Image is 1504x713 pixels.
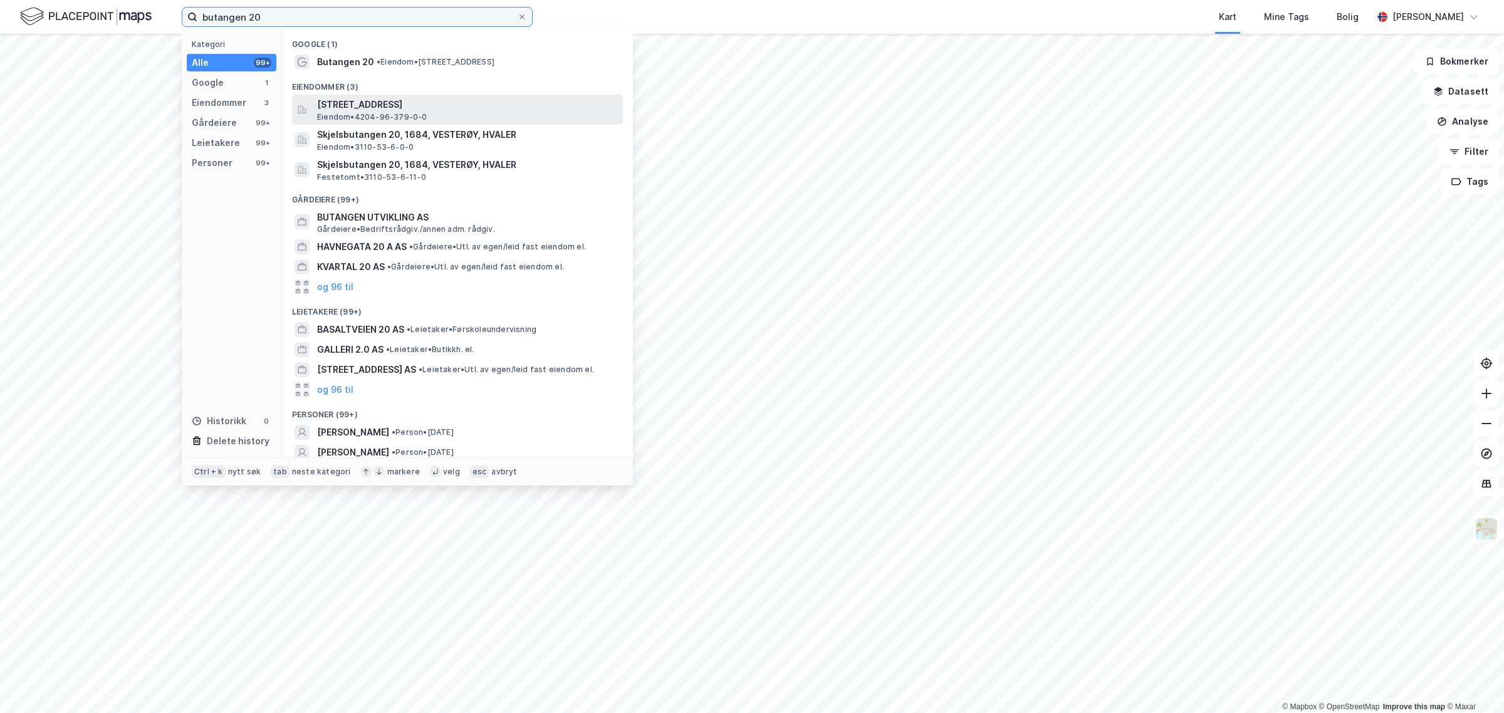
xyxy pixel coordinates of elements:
[409,242,586,252] span: Gårdeiere • Utl. av egen/leid fast eiendom el.
[282,400,633,422] div: Personer (99+)
[317,55,374,70] span: Butangen 20
[377,57,380,66] span: •
[317,97,618,112] span: [STREET_ADDRESS]
[317,445,389,460] span: [PERSON_NAME]
[192,155,232,170] div: Personer
[254,158,271,168] div: 99+
[261,416,271,426] div: 0
[192,466,226,478] div: Ctrl + k
[317,157,618,172] span: Skjelsbutangen 20, 1684, VESTERØY, HVALER
[1439,139,1499,164] button: Filter
[317,239,407,254] span: HAVNEGATA 20 A AS
[317,425,389,440] span: [PERSON_NAME]
[207,434,269,449] div: Delete history
[1319,702,1380,711] a: OpenStreetMap
[317,142,414,152] span: Eiendom • 3110-53-6-0-0
[317,382,353,397] button: og 96 til
[228,467,261,477] div: nytt søk
[1392,9,1464,24] div: [PERSON_NAME]
[317,210,618,225] span: BUTANGEN UTVIKLING AS
[282,185,633,207] div: Gårdeiere (99+)
[1219,9,1236,24] div: Kart
[407,325,536,335] span: Leietaker • Førskoleundervisning
[392,427,395,437] span: •
[386,345,390,354] span: •
[317,342,384,357] span: GALLERI 2.0 AS
[1426,109,1499,134] button: Analyse
[387,467,420,477] div: markere
[1414,49,1499,74] button: Bokmerker
[282,297,633,320] div: Leietakere (99+)
[317,112,427,122] span: Eiendom • 4204-96-379-0-0
[1264,9,1309,24] div: Mine Tags
[1383,702,1445,711] a: Improve this map
[386,345,474,355] span: Leietaker • Butikkh. el.
[317,259,385,274] span: KVARTAL 20 AS
[1441,653,1504,713] iframe: Chat Widget
[407,325,410,334] span: •
[377,57,494,67] span: Eiendom • [STREET_ADDRESS]
[419,365,594,375] span: Leietaker • Utl. av egen/leid fast eiendom el.
[392,447,395,457] span: •
[282,72,633,95] div: Eiendommer (3)
[20,6,152,28] img: logo.f888ab2527a4732fd821a326f86c7f29.svg
[443,467,460,477] div: velg
[271,466,290,478] div: tab
[317,127,618,142] span: Skjelsbutangen 20, 1684, VESTERØY, HVALER
[1441,169,1499,194] button: Tags
[1337,9,1359,24] div: Bolig
[317,322,404,337] span: BASALTVEIEN 20 AS
[192,75,224,90] div: Google
[409,242,413,251] span: •
[254,118,271,128] div: 99+
[254,58,271,68] div: 99+
[387,262,564,272] span: Gårdeiere • Utl. av egen/leid fast eiendom el.
[292,467,351,477] div: neste kategori
[1475,517,1498,541] img: Z
[192,414,246,429] div: Historikk
[317,362,416,377] span: [STREET_ADDRESS] AS
[261,98,271,108] div: 3
[392,447,454,457] span: Person • [DATE]
[392,427,454,437] span: Person • [DATE]
[317,172,426,182] span: Festetomt • 3110-53-6-11-0
[1423,79,1499,104] button: Datasett
[254,138,271,148] div: 99+
[192,39,276,49] div: Kategori
[317,279,353,294] button: og 96 til
[197,8,517,26] input: Søk på adresse, matrikkel, gårdeiere, leietakere eller personer
[192,95,246,110] div: Eiendommer
[261,78,271,88] div: 1
[282,29,633,52] div: Google (1)
[470,466,489,478] div: esc
[1441,653,1504,713] div: Kontrollprogram for chat
[1282,702,1317,711] a: Mapbox
[192,115,237,130] div: Gårdeiere
[387,262,391,271] span: •
[419,365,422,374] span: •
[192,55,209,70] div: Alle
[491,467,517,477] div: avbryt
[317,224,495,234] span: Gårdeiere • Bedriftsrådgiv./annen adm. rådgiv.
[192,135,240,150] div: Leietakere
